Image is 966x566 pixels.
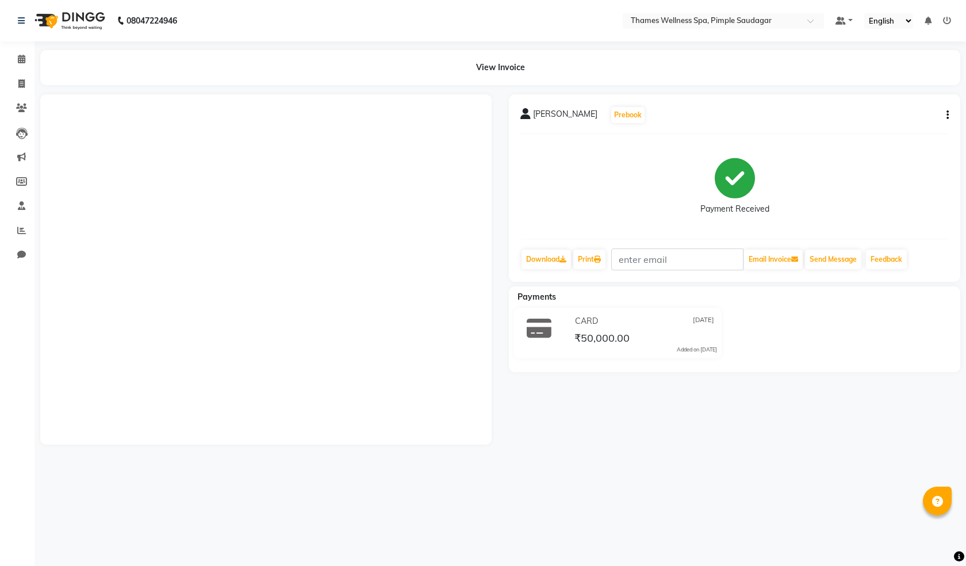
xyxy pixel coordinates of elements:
span: Payments [517,292,556,302]
span: [DATE] [693,315,714,327]
a: Print [573,250,605,269]
button: Send Message [805,250,861,269]
div: View Invoice [40,50,960,85]
span: [PERSON_NAME] [533,108,597,124]
img: logo [29,5,108,37]
div: Added on [DATE] [677,346,717,354]
b: 08047224946 [126,5,177,37]
button: Email Invoice [744,250,803,269]
a: Download [522,250,571,269]
div: Payment Received [700,203,769,215]
span: CARD [575,315,598,327]
input: enter email [611,248,743,270]
iframe: chat widget [918,520,954,554]
span: ₹50,000.00 [574,331,630,347]
a: Feedback [866,250,907,269]
button: Prebook [611,107,645,123]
